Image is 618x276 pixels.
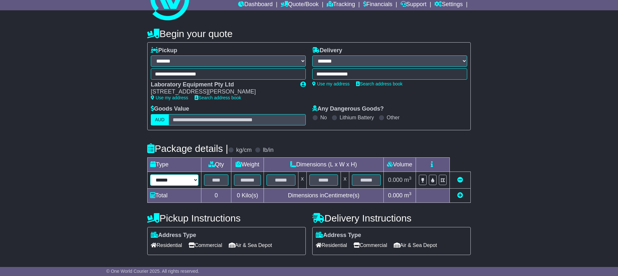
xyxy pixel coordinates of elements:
[264,157,383,172] td: Dimensions (L x W x H)
[312,47,342,54] label: Delivery
[151,232,196,239] label: Address Type
[201,188,231,202] td: 0
[147,143,228,154] h4: Package details |
[151,88,294,95] div: [STREET_ADDRESS][PERSON_NAME]
[151,47,177,54] label: Pickup
[151,81,294,88] div: Laboratory Equipment Pty Ltd
[151,240,182,250] span: Residential
[316,232,361,239] label: Address Type
[312,213,471,223] h4: Delivery Instructions
[404,192,411,199] span: m
[457,177,463,183] a: Remove this item
[237,192,240,199] span: 0
[312,105,384,113] label: Any Dangerous Goods?
[231,157,264,172] td: Weight
[457,192,463,199] a: Add new item
[341,172,349,188] td: x
[151,114,169,125] label: AUD
[106,269,199,274] span: © One World Courier 2025. All rights reserved.
[264,188,383,202] td: Dimensions in Centimetre(s)
[151,105,189,113] label: Goods Value
[353,240,387,250] span: Commercial
[383,157,416,172] td: Volume
[148,157,201,172] td: Type
[404,177,411,183] span: m
[316,240,347,250] span: Residential
[229,240,272,250] span: Air & Sea Depot
[356,81,402,86] a: Search address book
[231,188,264,202] td: Kilo(s)
[236,147,252,154] label: kg/cm
[409,191,411,196] sup: 3
[195,95,241,100] a: Search address book
[147,213,306,223] h4: Pickup Instructions
[387,114,400,121] label: Other
[388,177,402,183] span: 0.000
[409,176,411,181] sup: 3
[263,147,274,154] label: lb/in
[148,188,201,202] td: Total
[312,81,350,86] a: Use my address
[340,114,374,121] label: Lithium Battery
[394,240,437,250] span: Air & Sea Depot
[188,240,222,250] span: Commercial
[147,28,471,39] h4: Begin your quote
[388,192,402,199] span: 0.000
[320,114,327,121] label: No
[298,172,306,188] td: x
[201,157,231,172] td: Qty
[151,95,188,100] a: Use my address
